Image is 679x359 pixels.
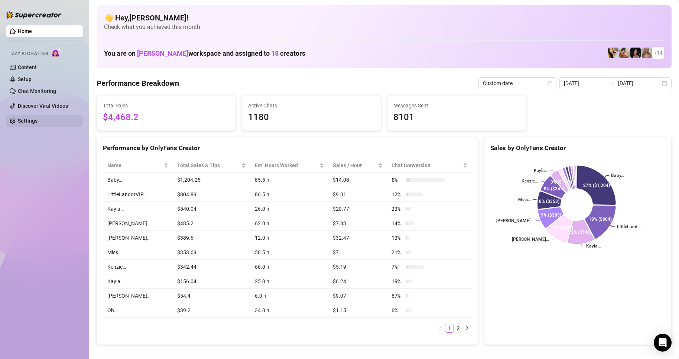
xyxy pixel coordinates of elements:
[654,49,663,57] span: + 14
[641,48,652,58] img: Kenzie (@dmaxkenz)
[250,245,328,260] td: 50.5 h
[104,49,305,58] h1: You are on workspace and assigned to creators
[103,245,173,260] td: Miss…
[436,324,445,333] li: Previous Page
[173,303,250,318] td: $39.2
[392,306,403,314] span: 6 %
[18,88,56,94] a: Chat Monitoring
[392,205,403,213] span: 23 %
[512,237,549,242] text: [PERSON_NAME]…
[548,81,552,85] span: calendar
[173,158,250,173] th: Total Sales & Tips
[18,118,38,124] a: Settings
[103,110,230,124] span: $4,468.2
[463,324,472,333] li: Next Page
[328,274,387,289] td: $6.24
[392,161,461,169] span: Chat Conversion
[173,216,250,231] td: $485.2
[173,260,250,274] td: $342.44
[6,11,62,19] img: logo-BBDzfeDw.svg
[18,103,68,109] a: Discover Viral Videos
[392,190,403,198] span: 12 %
[103,143,472,153] div: Performance by OnlyFans Creator
[103,101,230,110] span: Total Sales
[609,80,615,86] span: to
[18,76,32,82] a: Setup
[586,243,601,249] text: Kayla…
[173,187,250,202] td: $804.89
[173,173,250,187] td: $1,204.25
[18,64,37,70] a: Content
[103,173,173,187] td: Baby…
[392,219,403,227] span: 14 %
[445,324,454,332] a: 1
[438,326,443,330] span: left
[250,173,328,187] td: 85.5 h
[271,49,279,57] span: 18
[465,326,470,330] span: right
[619,48,630,58] img: Kayla (@kaylathaylababy)
[392,234,403,242] span: 13 %
[333,161,377,169] span: Sales / Hour
[617,224,641,229] text: LittleLand...
[454,324,463,333] li: 2
[10,50,48,57] span: Izzy AI Chatter
[51,47,62,58] img: AI Chatter
[328,158,387,173] th: Sales / Hour
[103,202,173,216] td: Kayla…
[173,245,250,260] td: $353.69
[328,245,387,260] td: $7
[392,263,403,271] span: 7 %
[630,48,641,58] img: Baby (@babyyyybellaa)
[618,79,660,87] input: End date
[173,289,250,303] td: $54.4
[392,292,403,300] span: 67 %
[445,324,454,333] li: 1
[496,218,533,223] text: [PERSON_NAME]…
[521,179,537,184] text: Kenzie…
[564,79,606,87] input: Start date
[611,173,624,178] text: Baby…
[328,173,387,187] td: $14.08
[328,260,387,274] td: $5.19
[483,78,552,89] span: Custom date
[173,274,250,289] td: $156.04
[328,303,387,318] td: $1.15
[250,303,328,318] td: 34.0 h
[392,176,403,184] span: 8 %
[250,260,328,274] td: 66.0 h
[173,231,250,245] td: $389.6
[103,216,173,231] td: [PERSON_NAME]…
[103,231,173,245] td: [PERSON_NAME]…
[533,168,548,173] text: Kayla…
[104,13,664,23] h4: 👋 Hey, [PERSON_NAME] !
[392,277,403,285] span: 19 %
[250,289,328,303] td: 6.0 h
[103,289,173,303] td: [PERSON_NAME]…
[454,324,462,332] a: 2
[328,202,387,216] td: $20.77
[255,161,318,169] div: Est. Hours Worked
[248,101,375,110] span: Active Chats
[104,23,664,31] span: Check what you achieved this month
[387,158,471,173] th: Chat Conversion
[328,187,387,202] td: $9.31
[463,324,472,333] button: right
[250,202,328,216] td: 26.0 h
[609,80,615,86] span: swap-right
[490,143,665,153] div: Sales by OnlyFans Creator
[328,289,387,303] td: $9.07
[250,187,328,202] td: 86.5 h
[250,231,328,245] td: 12.0 h
[137,49,188,57] span: [PERSON_NAME]
[248,110,375,124] span: 1180
[103,303,173,318] td: Oh…
[392,248,403,256] span: 21 %
[250,216,328,231] td: 62.0 h
[173,202,250,216] td: $540.04
[250,274,328,289] td: 25.0 h
[436,324,445,333] button: left
[393,110,520,124] span: 8101
[97,78,179,88] h4: Performance Breakdown
[328,216,387,231] td: $7.83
